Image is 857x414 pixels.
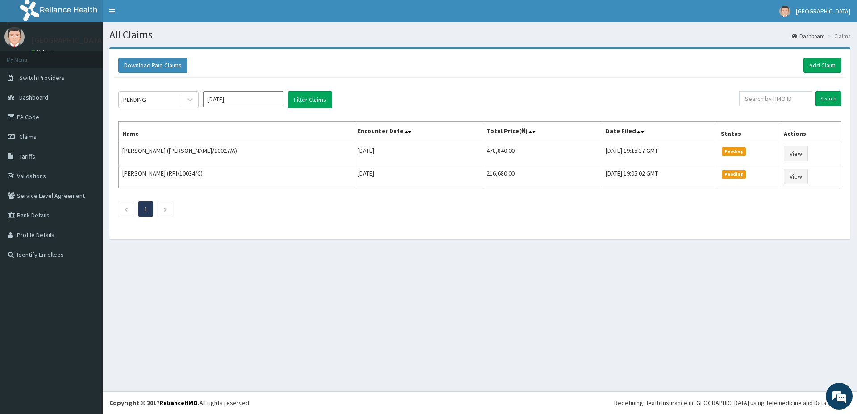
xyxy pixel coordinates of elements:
th: Encounter Date [354,122,483,142]
td: [DATE] [354,165,483,188]
a: Previous page [124,205,128,213]
img: User Image [4,27,25,47]
a: Dashboard [792,32,825,40]
input: Search by HMO ID [739,91,812,106]
a: Next page [163,205,167,213]
span: Pending [722,170,746,178]
a: View [784,146,808,161]
li: Claims [826,32,850,40]
span: Pending [722,147,746,155]
a: View [784,169,808,184]
th: Total Price(₦) [483,122,602,142]
input: Search [815,91,841,106]
div: PENDING [123,95,146,104]
a: Add Claim [803,58,841,73]
td: [DATE] 19:15:37 GMT [602,142,717,165]
span: Dashboard [19,93,48,101]
th: Actions [780,122,841,142]
span: Switch Providers [19,74,65,82]
input: Select Month and Year [203,91,283,107]
span: [GEOGRAPHIC_DATA] [796,7,850,15]
td: [PERSON_NAME] ([PERSON_NAME]/10027/A) [119,142,354,165]
td: 478,840.00 [483,142,602,165]
strong: Copyright © 2017 . [109,399,200,407]
td: [DATE] [354,142,483,165]
td: [PERSON_NAME] (RPI/10034/C) [119,165,354,188]
span: Tariffs [19,152,35,160]
footer: All rights reserved. [103,391,857,414]
span: Claims [19,133,37,141]
a: Online [31,49,53,55]
div: Redefining Heath Insurance in [GEOGRAPHIC_DATA] using Telemedicine and Data Science! [614,398,850,407]
a: Page 1 is your current page [144,205,147,213]
h1: All Claims [109,29,850,41]
button: Download Paid Claims [118,58,187,73]
td: 216,680.00 [483,165,602,188]
p: [GEOGRAPHIC_DATA] [31,36,105,44]
th: Date Filed [602,122,717,142]
a: RelianceHMO [159,399,198,407]
th: Status [717,122,780,142]
img: User Image [779,6,790,17]
td: [DATE] 19:05:02 GMT [602,165,717,188]
th: Name [119,122,354,142]
button: Filter Claims [288,91,332,108]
